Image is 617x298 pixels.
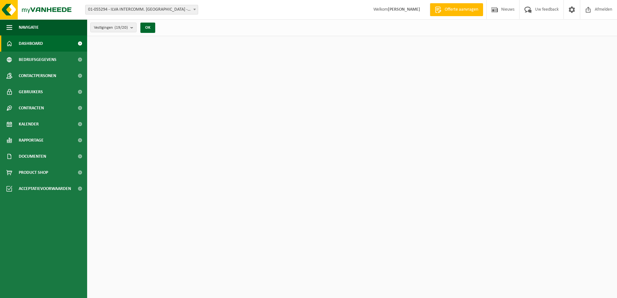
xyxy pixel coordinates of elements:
button: Vestigingen(19/20) [90,23,137,32]
span: Dashboard [19,35,43,52]
span: Vestigingen [94,23,128,33]
span: 01-055294 - ILVA INTERCOMM. EREMBODEGEM - EREMBODEGEM [85,5,198,15]
a: Offerte aanvragen [430,3,483,16]
strong: [PERSON_NAME] [388,7,420,12]
span: Kalender [19,116,39,132]
span: Acceptatievoorwaarden [19,181,71,197]
span: Gebruikers [19,84,43,100]
button: OK [140,23,155,33]
span: Contracten [19,100,44,116]
span: Navigatie [19,19,39,35]
span: Product Shop [19,164,48,181]
span: Bedrijfsgegevens [19,52,56,68]
span: 01-055294 - ILVA INTERCOMM. EREMBODEGEM - EREMBODEGEM [86,5,198,14]
span: Offerte aanvragen [443,6,480,13]
count: (19/20) [115,25,128,30]
span: Documenten [19,148,46,164]
span: Rapportage [19,132,44,148]
span: Contactpersonen [19,68,56,84]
